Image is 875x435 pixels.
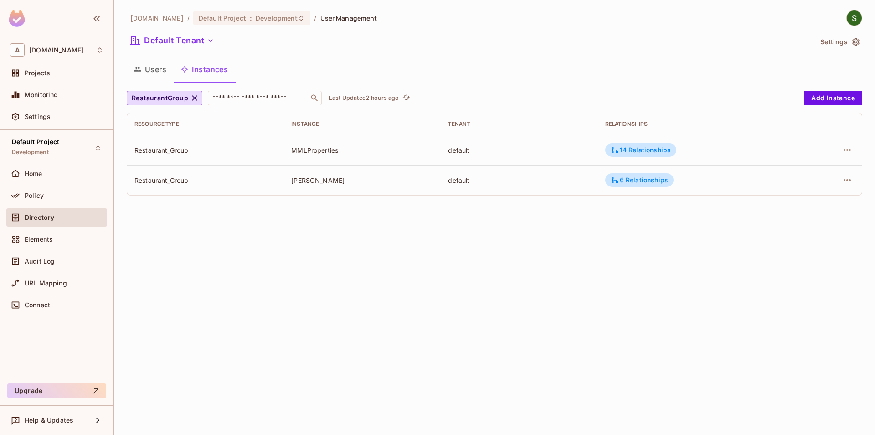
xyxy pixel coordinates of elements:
span: Directory [25,214,54,221]
div: Instance [291,120,433,128]
img: SReyMgAAAABJRU5ErkJggg== [9,10,25,27]
span: Workspace: allerin.com [29,47,83,54]
button: Settings [817,35,862,49]
button: Upgrade [7,383,106,398]
button: Add Instance [804,91,862,105]
span: User Management [320,14,377,22]
div: MMLProperties [291,146,433,155]
button: Users [127,58,174,81]
span: Home [25,170,42,177]
span: Policy [25,192,44,199]
span: Click to refresh data [399,93,412,104]
li: / [314,14,316,22]
span: Settings [25,113,51,120]
span: Default Project [199,14,246,22]
span: Development [12,149,49,156]
div: default [448,176,590,185]
div: [PERSON_NAME] [291,176,433,185]
button: Default Tenant [127,33,218,48]
span: Monitoring [25,91,58,98]
button: refresh [401,93,412,104]
span: Projects [25,69,50,77]
div: Relationships [605,120,787,128]
div: Restaurant_Group [134,146,277,155]
div: default [448,146,590,155]
span: refresh [402,93,410,103]
p: Last Updated 2 hours ago [329,94,399,102]
div: 14 Relationships [611,146,671,154]
span: Default Project [12,138,59,145]
div: Resource type [134,120,277,128]
span: Development [256,14,298,22]
span: A [10,43,25,57]
button: RestaurantGroup [127,91,202,105]
div: Tenant [448,120,590,128]
span: URL Mapping [25,280,67,287]
button: Instances [174,58,235,81]
span: Elements [25,236,53,243]
span: : [249,15,252,22]
span: Connect [25,301,50,309]
span: Audit Log [25,258,55,265]
span: the active workspace [130,14,184,22]
div: 6 Relationships [611,176,668,184]
div: Restaurant_Group [134,176,277,185]
li: / [187,14,190,22]
span: RestaurantGroup [132,93,188,104]
img: Shakti Seniyar [847,10,862,26]
span: Help & Updates [25,417,73,424]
